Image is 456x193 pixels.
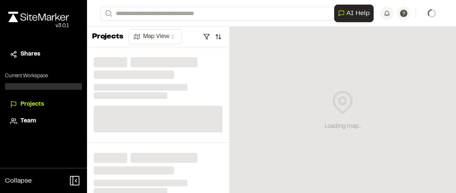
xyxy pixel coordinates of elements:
[20,117,36,126] span: Team
[8,22,69,30] div: Oh geez...please don't...
[346,8,370,18] span: AI Help
[10,117,77,126] a: Team
[92,31,123,43] p: Projects
[8,12,69,22] img: rebrand.png
[334,5,374,22] button: Open AI Assistant
[20,100,44,109] span: Projects
[5,176,32,186] span: Collapse
[325,122,361,131] div: Loading map...
[10,50,77,59] a: Shares
[5,72,82,80] p: Current Workspace
[20,50,40,59] span: Shares
[100,7,115,20] button: Search
[10,100,77,109] a: Projects
[334,5,377,22] div: Open AI Assistant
